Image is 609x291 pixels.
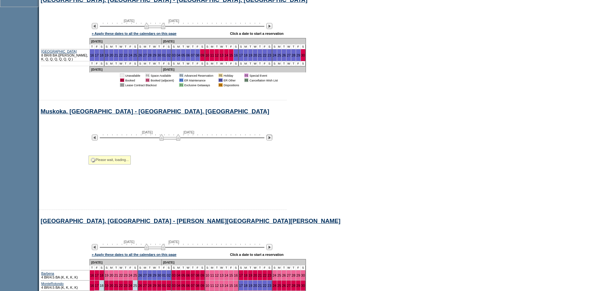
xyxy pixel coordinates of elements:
td: T [123,61,128,66]
a: 18 [100,284,104,287]
td: T [123,265,128,270]
a: 12 [215,53,219,57]
td: T [215,44,219,49]
a: 30 [157,284,161,287]
a: 14 [224,284,228,287]
td: T [90,61,95,66]
a: 03 [172,273,176,277]
a: 25 [133,53,137,57]
td: T [291,61,296,66]
td: S [200,61,205,66]
a: 20 [253,53,257,57]
td: T [157,61,162,66]
td: M [176,61,181,66]
td: 01 [244,73,248,77]
a: 14 [224,273,228,277]
td: S [267,61,272,66]
td: F [195,44,200,49]
a: 22 [263,284,267,287]
td: W [186,44,191,49]
a: 18 [100,273,104,277]
td: S [138,265,143,270]
a: 04 [176,53,180,57]
a: [GEOGRAPHIC_DATA], [GEOGRAPHIC_DATA] - [PERSON_NAME][GEOGRAPHIC_DATA][PERSON_NAME] [41,218,340,224]
a: 01 [162,53,166,57]
a: 26 [282,273,286,277]
a: 10 [206,284,209,287]
span: [DATE] [183,130,194,134]
td: F [262,44,267,49]
td: Cancellation Wish List [249,78,278,82]
a: 27 [287,284,291,287]
a: 19 [105,273,109,277]
td: Booked [125,78,140,82]
td: M [277,44,282,49]
td: Lease Contract Blackout [125,83,174,87]
a: 22 [263,53,267,57]
a: 15 [229,284,233,287]
td: S [133,265,138,270]
a: 16 [234,273,238,277]
span: [DATE] [124,240,135,244]
a: 07 [191,273,195,277]
td: S [301,44,306,49]
a: 25 [133,284,137,287]
td: S [99,265,105,270]
a: 18 [100,53,104,57]
a: 23 [268,273,271,277]
td: W [286,61,291,66]
td: [DATE] [162,66,306,73]
td: 01 [120,73,124,77]
td: F [95,265,99,270]
a: 17 [239,284,243,287]
td: T [258,61,262,66]
a: 21 [258,53,262,57]
td: T [215,61,219,66]
td: S [234,44,239,49]
a: 24 [129,53,132,57]
a: 17 [239,53,243,57]
td: S [167,265,172,270]
td: M [210,61,215,66]
a: 21 [114,273,118,277]
a: 29 [296,273,300,277]
img: Next [266,244,272,250]
a: 10 [206,273,209,277]
td: M [244,61,248,66]
a: 02 [167,273,171,277]
td: F [128,265,133,270]
td: S [239,61,244,66]
a: 23 [268,284,271,287]
img: spinner2.gif [90,157,96,163]
td: S [133,61,138,66]
td: T [282,44,286,49]
a: 28 [148,53,152,57]
a: 26 [282,284,286,287]
td: W [253,44,258,49]
td: W [253,61,258,66]
img: Previous [92,134,98,141]
a: 08 [196,273,199,277]
td: Advanced Reservation [184,73,214,77]
td: F [128,61,133,66]
a: 29 [152,284,156,287]
td: M [277,61,282,66]
a: 07 [191,284,195,287]
a: 01 [162,284,166,287]
a: » Apply these dates to all the calendars on this page [92,253,176,257]
a: 20 [253,273,257,277]
a: 19 [248,284,252,287]
td: S [172,61,176,66]
td: T [90,265,95,270]
td: F [95,61,99,66]
td: S [99,44,105,49]
a: 27 [287,53,291,57]
td: T [157,44,162,49]
td: S [138,61,143,66]
a: 24 [273,284,277,287]
td: T [147,61,152,66]
td: F [162,265,167,270]
td: T [181,61,186,66]
a: 15 [229,273,233,277]
td: M [210,44,215,49]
